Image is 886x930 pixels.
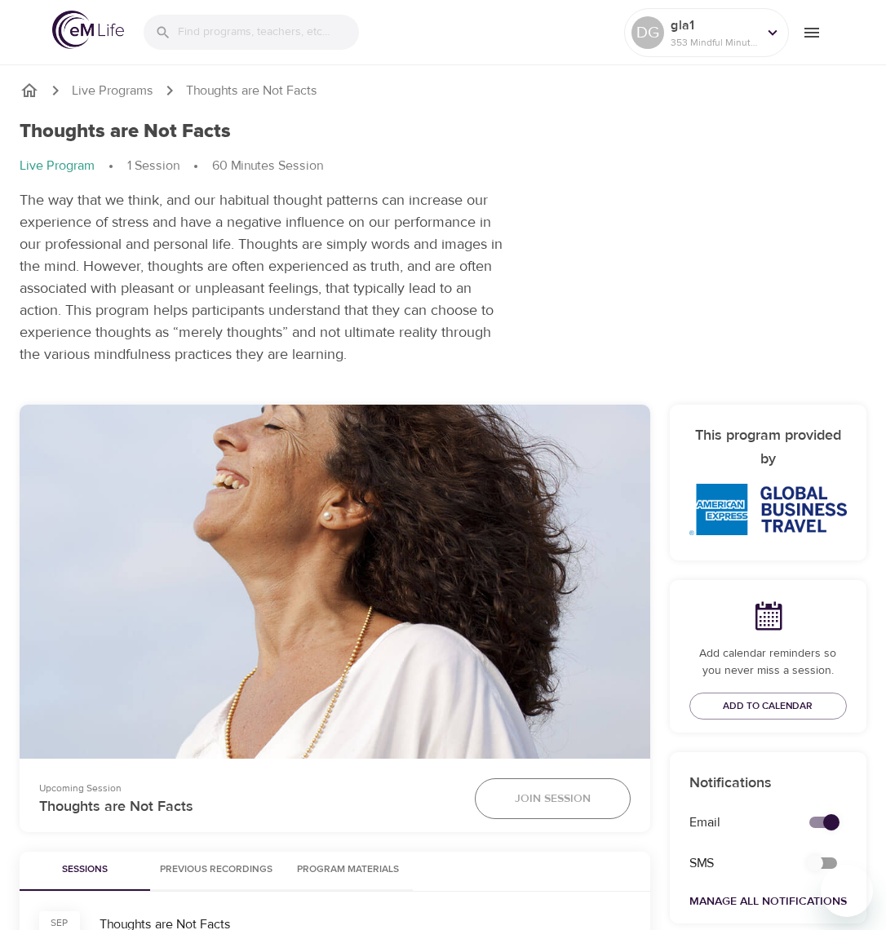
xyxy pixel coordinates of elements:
span: Join Session [515,789,591,809]
input: Find programs, teachers, etc... [178,15,359,50]
button: Join Session [475,778,631,819]
p: Thoughts are Not Facts [186,82,317,100]
p: Notifications [689,772,848,794]
h6: This program provided by [689,424,848,472]
p: Live Program [20,157,95,175]
span: Program Materials [292,861,403,879]
p: Upcoming Session [39,781,455,795]
p: gla1 [671,15,757,35]
img: logo [52,11,124,49]
p: Thoughts are Not Facts [39,795,455,817]
button: Add to Calendar [689,693,848,720]
p: 60 Minutes Session [212,157,323,175]
div: DG [631,16,664,49]
a: Live Programs [72,82,153,100]
h1: Thoughts are Not Facts [20,120,231,144]
nav: breadcrumb [20,157,506,176]
div: Sep [51,916,69,930]
p: The way that we think, and our habitual thought patterns can increase our experience of stress an... [20,189,506,365]
p: 1 Session [127,157,179,175]
img: AmEx%20GBT%20logo.png [689,484,848,535]
div: Email [680,804,791,842]
button: menu [789,10,834,55]
p: 353 Mindful Minutes [671,35,757,50]
iframe: Button to launch messaging window [821,865,873,917]
div: SMS [680,844,791,883]
nav: breadcrumb [20,81,866,100]
p: Add calendar reminders so you never miss a session. [689,645,848,680]
span: Add to Calendar [723,697,813,715]
a: Manage All Notifications [689,894,847,909]
span: Previous Recordings [160,861,272,879]
span: Sessions [29,861,140,879]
